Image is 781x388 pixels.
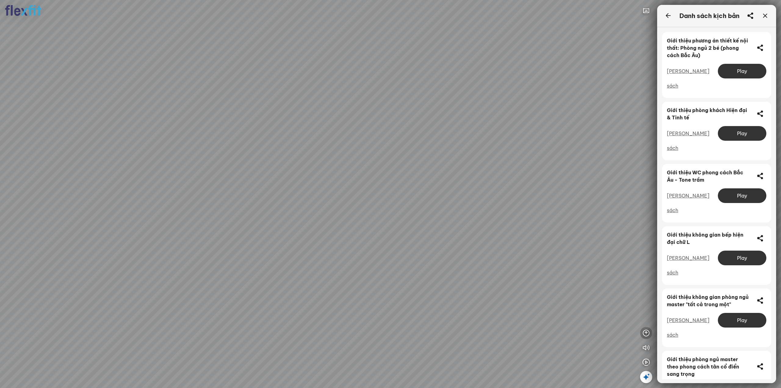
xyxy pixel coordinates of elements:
[667,64,715,93] div: [PERSON_NAME] sách
[718,251,766,265] div: Play
[667,188,715,218] div: [PERSON_NAME] sách
[718,126,766,141] div: Play
[667,313,715,342] div: [PERSON_NAME] sách
[667,231,750,246] div: Giới thiệu không gian bếp hiện đại chữ L
[667,293,750,308] div: Giới thiệu không gian phòng ngủ master "tất cả trong một"
[667,37,750,59] div: Giới thiệu phương án thiết kế nội thất: Phòng ngủ 2 bé (phong cách Bắc Âu)
[667,251,715,280] div: [PERSON_NAME] sách
[718,313,766,328] div: Play
[5,5,41,16] img: logo
[667,126,715,155] div: [PERSON_NAME] sách
[679,12,740,20] div: Danh sách kịch bản
[718,64,766,78] div: Play
[667,356,750,378] div: Giới thiệu phòng ngủ master theo phong cách tân cổ điển sang trọng
[667,169,750,183] div: Giới thiệu WC phong cách Bắc Âu - Tone trầm
[718,188,766,203] div: Play
[667,107,750,121] div: Giới thiệu phòng khách Hiện đại & Tinh tế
